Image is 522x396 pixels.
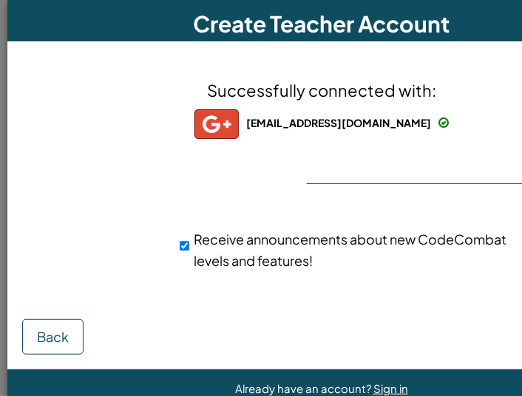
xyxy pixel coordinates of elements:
span: Successfully connected with: [207,80,436,100]
a: Sign in [373,381,408,395]
span: Back [37,328,69,345]
span: [EMAIL_ADDRESS][DOMAIN_NAME] [246,116,431,129]
span: Receive announcements about new CodeCombat levels and features! [194,231,507,269]
span: Already have an account? [235,381,373,395]
input: Receive announcements about new CodeCombat levels and features! [180,231,189,261]
button: Back [22,319,84,355]
span: Create Teacher Account [194,10,450,38]
img: gplus_small.png [194,109,239,139]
